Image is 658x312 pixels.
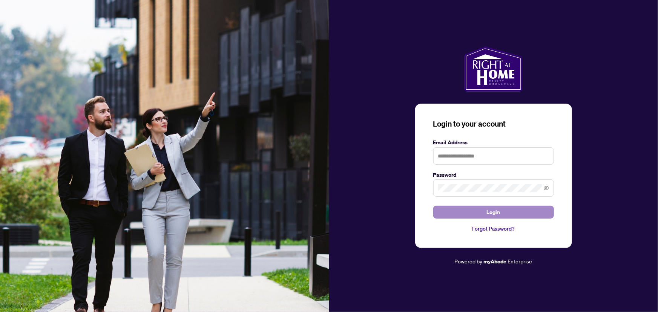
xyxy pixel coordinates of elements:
[433,138,554,147] label: Email Address
[433,171,554,179] label: Password
[487,206,500,218] span: Login
[544,185,549,191] span: eye-invisible
[433,119,554,129] h3: Login to your account
[433,225,554,233] a: Forgot Password?
[455,258,483,265] span: Powered by
[508,258,532,265] span: Enterprise
[433,206,554,219] button: Login
[484,257,507,266] a: myAbode
[464,46,523,92] img: ma-logo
